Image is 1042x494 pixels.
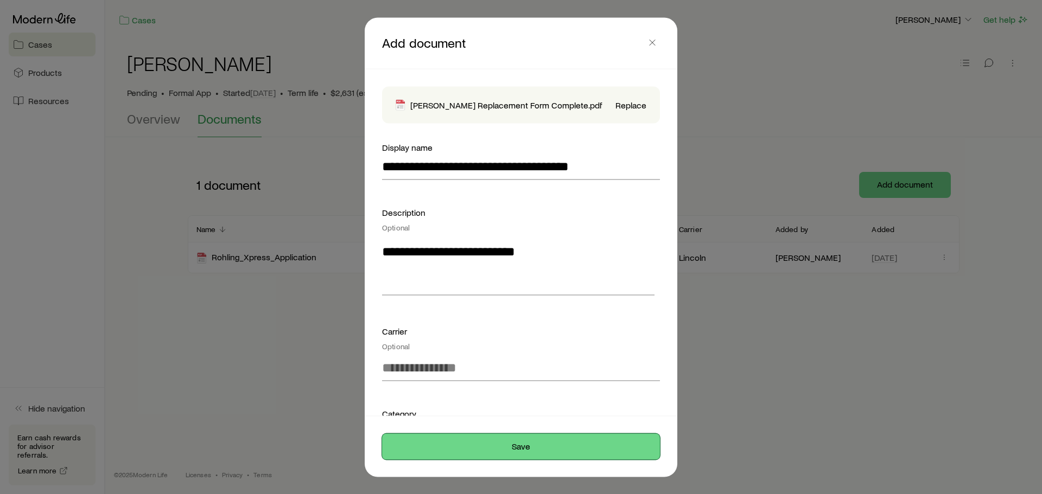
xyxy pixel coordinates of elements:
p: Add document [382,35,645,51]
button: Replace [615,100,647,110]
button: Save [382,433,660,459]
div: Optional [382,223,660,232]
div: Optional [382,342,660,350]
div: Description [382,206,660,232]
div: Category [382,407,660,420]
div: Display name [382,140,660,153]
div: Carrier [382,324,660,350]
p: [PERSON_NAME] Replacement Form Complete.pdf [410,99,602,110]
